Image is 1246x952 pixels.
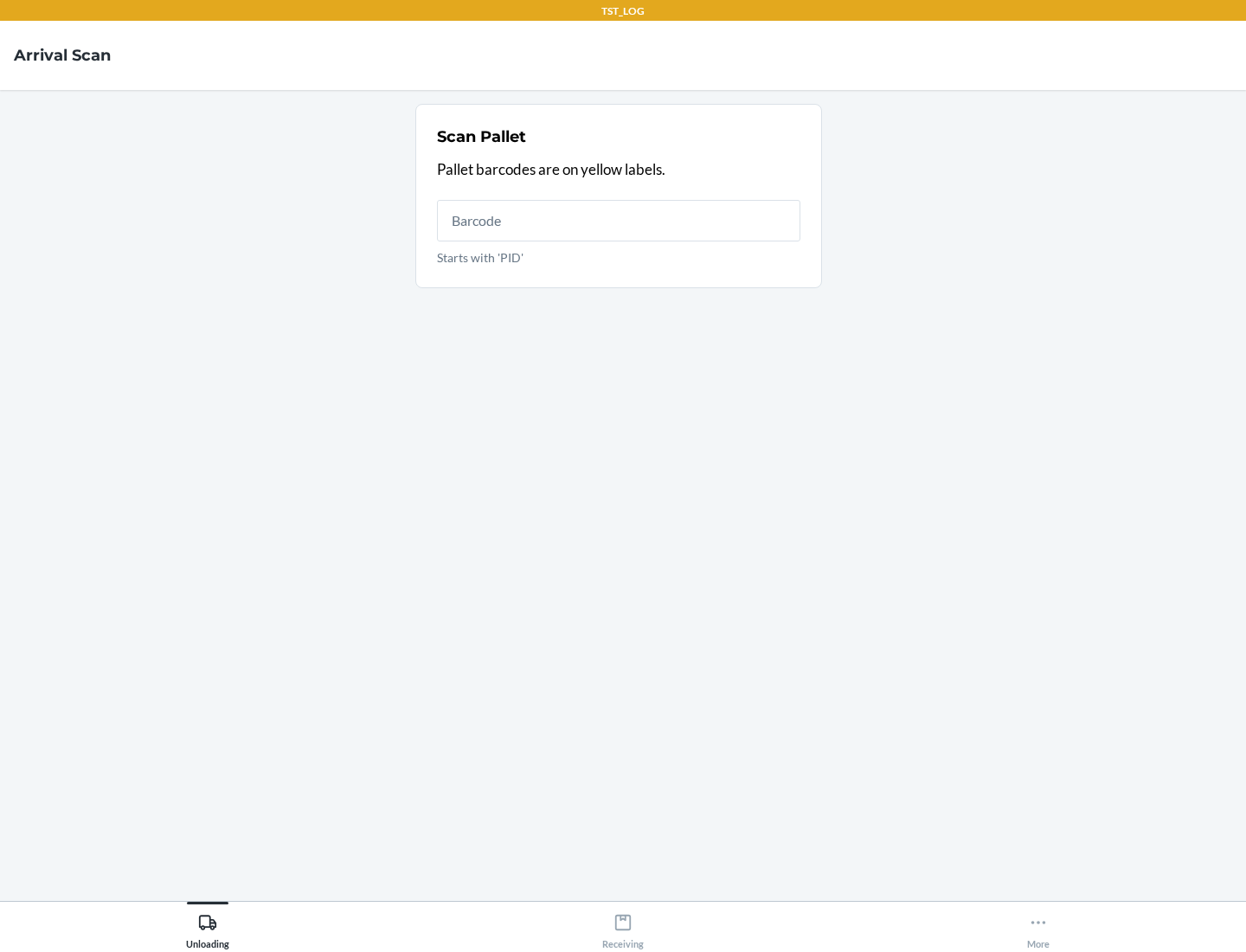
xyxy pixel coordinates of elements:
p: Pallet barcodes are on yellow labels. [437,158,800,181]
div: Unloading [186,906,229,949]
p: TST_LOG [601,3,645,19]
button: Receiving [415,902,831,949]
h4: Arrival Scan [14,44,111,67]
div: More [1027,906,1050,949]
input: Starts with 'PID' [437,200,800,241]
button: More [831,902,1246,949]
p: Starts with 'PID' [437,248,800,267]
h2: Scan Pallet [437,125,526,148]
div: Receiving [602,906,644,949]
